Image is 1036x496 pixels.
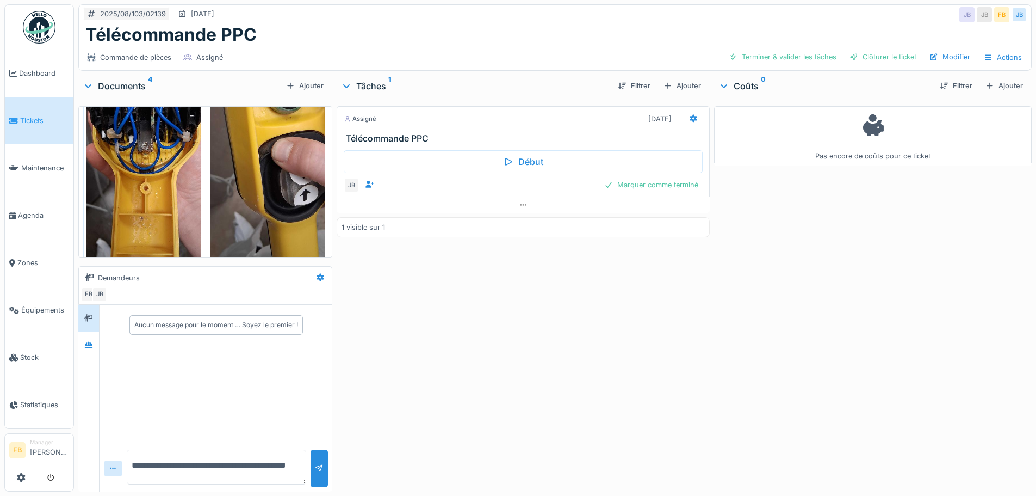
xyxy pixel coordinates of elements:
[148,79,152,93] sup: 4
[388,79,391,93] sup: 1
[210,9,325,257] img: mkqyz7b30ab1fnx4sc0zsa08jcf2
[959,7,975,22] div: JB
[134,320,298,330] div: Aucun message pour le moment … Soyez le premier !
[9,442,26,458] li: FB
[5,144,73,192] a: Maintenance
[30,438,69,462] li: [PERSON_NAME]
[100,52,171,63] div: Commande de pièces
[761,79,766,93] sup: 0
[344,150,702,173] div: Début
[845,50,921,64] div: Clôturer le ticket
[342,222,385,232] div: 1 visible sur 1
[5,50,73,97] a: Dashboard
[925,50,975,64] div: Modifier
[5,334,73,381] a: Stock
[19,68,69,78] span: Dashboard
[23,11,55,44] img: Badge_color-CXgf-gQk.svg
[613,78,655,93] div: Filtrer
[30,438,69,446] div: Manager
[98,273,140,283] div: Demandeurs
[100,9,166,19] div: 2025/08/103/02139
[5,239,73,286] a: Zones
[721,111,1025,162] div: Pas encore de coûts pour ce ticket
[5,381,73,428] a: Statistiques
[718,79,931,93] div: Coûts
[20,400,69,410] span: Statistiques
[85,25,257,45] h1: Télécommande PPC
[83,79,282,93] div: Documents
[5,97,73,144] a: Tickets
[994,7,1009,22] div: FB
[282,78,328,93] div: Ajouter
[979,50,1027,65] div: Actions
[5,286,73,334] a: Équipements
[196,52,223,63] div: Assigné
[341,79,609,93] div: Tâches
[17,258,69,268] span: Zones
[18,210,69,221] span: Agenda
[20,352,69,363] span: Stock
[659,78,705,93] div: Ajouter
[86,9,201,257] img: yepjv8dezut32m7opbpzz6zpav8f
[5,192,73,239] a: Agenda
[21,163,69,173] span: Maintenance
[20,115,69,126] span: Tickets
[724,50,841,64] div: Terminer & valider les tâches
[981,78,1027,93] div: Ajouter
[344,114,376,124] div: Assigné
[191,9,214,19] div: [DATE]
[21,305,69,315] span: Équipements
[344,177,359,193] div: JB
[1012,7,1027,22] div: JB
[977,7,992,22] div: JB
[600,177,703,192] div: Marquer comme terminé
[9,438,69,464] a: FB Manager[PERSON_NAME]
[935,78,977,93] div: Filtrer
[648,114,672,124] div: [DATE]
[81,287,96,302] div: FB
[92,287,107,302] div: JB
[346,133,704,144] h3: Télécommande PPC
